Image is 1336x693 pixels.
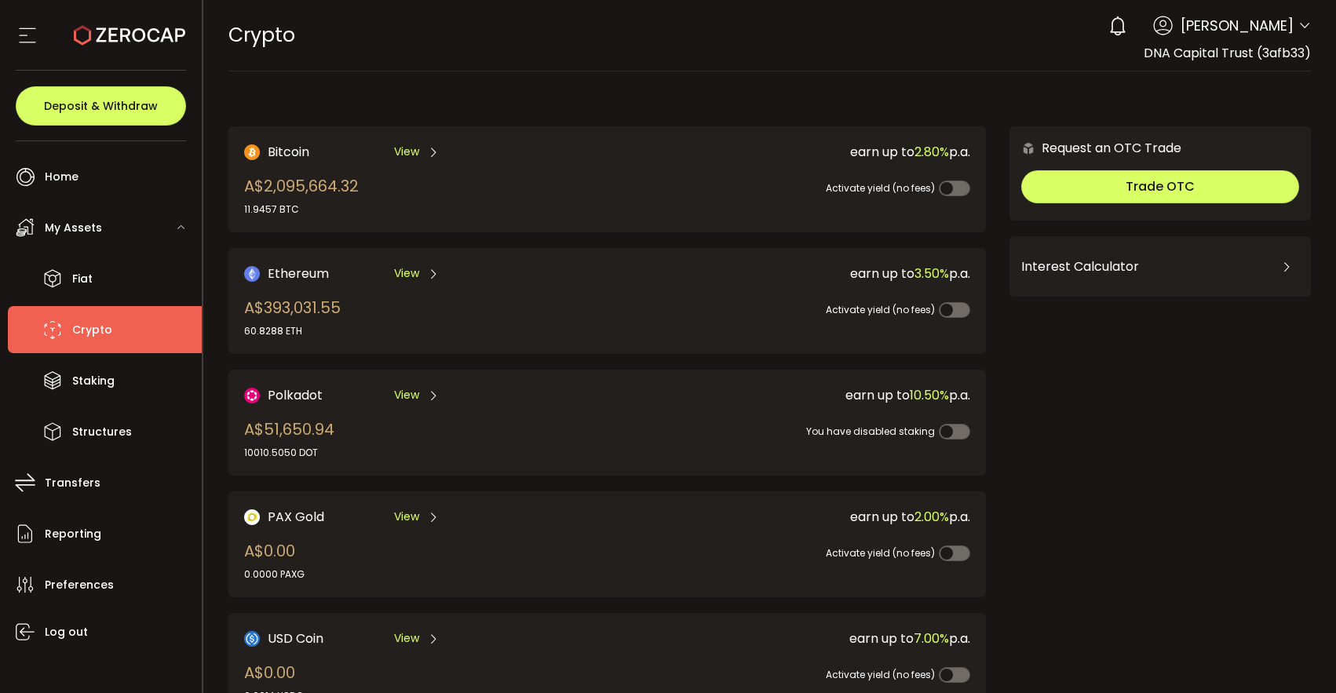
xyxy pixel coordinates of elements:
span: Activate yield (no fees) [826,181,935,195]
span: My Assets [45,217,102,239]
span: Trade OTC [1126,177,1195,195]
div: earn up to p.a. [602,142,970,162]
div: 10010.5050 DOT [244,446,334,460]
span: Transfers [45,472,100,494]
div: A$2,095,664.32 [244,174,359,217]
div: Interest Calculator [1021,248,1299,286]
span: Home [45,166,78,188]
span: Activate yield (no fees) [826,546,935,560]
span: Bitcoin [268,142,309,162]
img: DOT [244,388,260,403]
span: 2.00% [914,508,949,526]
span: You have disabled staking [806,425,935,438]
span: Activate yield (no fees) [826,303,935,316]
span: Log out [45,621,88,644]
span: View [394,630,419,647]
span: DNA Capital Trust (3afb33) [1144,44,1311,62]
div: A$51,650.94 [244,418,334,460]
span: View [394,265,419,282]
div: Request an OTC Trade [1009,138,1181,158]
div: A$0.00 [244,539,305,582]
span: 10.50% [910,386,949,404]
span: Preferences [45,574,114,596]
span: PAX Gold [268,507,324,527]
div: 0.0000 PAXG [244,567,305,582]
img: PAX Gold [244,509,260,525]
span: Fiat [72,268,93,290]
div: earn up to p.a. [602,507,970,527]
span: 7.00% [914,629,949,647]
img: 6nGpN7MZ9FLuBP83NiajKbTRY4UzlzQtBKtCrLLspmCkSvCZHBKvY3NxgQaT5JnOQREvtQ257bXeeSTueZfAPizblJ+Fe8JwA... [1021,141,1035,155]
div: 60.8288 ETH [244,324,341,338]
span: Crypto [72,319,112,341]
span: Staking [72,370,115,392]
img: Bitcoin [244,144,260,160]
span: USD Coin [268,629,323,648]
span: Deposit & Withdraw [44,100,158,111]
button: Trade OTC [1021,170,1299,203]
div: A$393,031.55 [244,296,341,338]
span: Activate yield (no fees) [826,668,935,681]
div: 11.9457 BTC [244,202,359,217]
span: Ethereum [268,264,329,283]
img: USD Coin [244,631,260,647]
span: 3.50% [914,264,949,283]
button: Deposit & Withdraw [16,86,186,126]
span: 2.80% [914,143,949,161]
div: earn up to p.a. [602,385,970,405]
span: View [394,387,419,403]
div: earn up to p.a. [602,264,970,283]
div: earn up to p.a. [602,629,970,648]
span: View [394,509,419,525]
span: Crypto [228,21,295,49]
span: Reporting [45,523,101,545]
img: Ethereum [244,266,260,282]
span: Structures [72,421,132,443]
span: View [394,144,419,160]
span: Polkadot [268,385,323,405]
span: [PERSON_NAME] [1181,15,1294,36]
iframe: Chat Widget [1258,618,1336,693]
